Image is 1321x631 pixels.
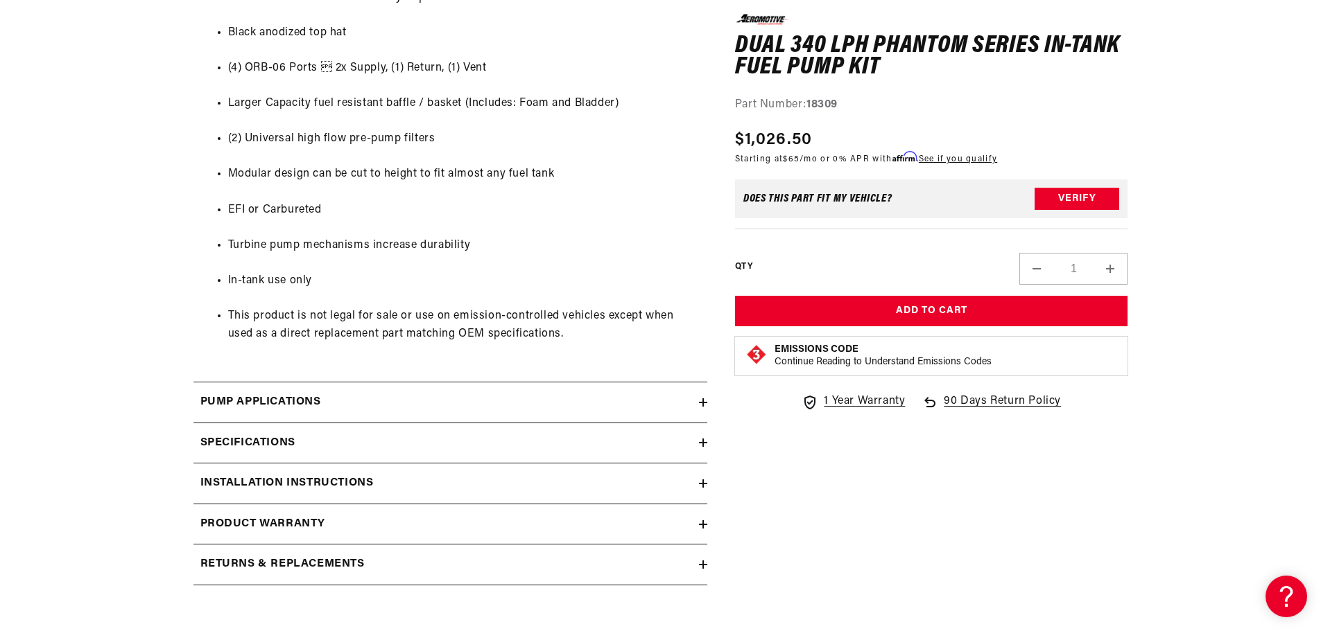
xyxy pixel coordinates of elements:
[735,127,813,152] span: $1,026.50
[228,202,700,220] li: EFI or Carbureted
[228,60,700,78] li: (4) ORB-06 Ports  2x Supply, (1) Return, (1) Vent
[824,393,905,411] span: 1 Year Warranty
[922,393,1061,425] a: 90 Days Return Policy
[1035,188,1119,210] button: Verify
[193,544,707,585] summary: Returns & replacements
[200,474,374,492] h2: Installation Instructions
[228,24,700,42] li: Black anodized top hat
[200,556,365,574] h2: Returns & replacements
[228,166,700,184] li: Modular design can be cut to height to fit almost any fuel tank
[228,130,700,148] li: (2) Universal high flow pre-pump filters
[775,344,858,355] strong: Emissions Code
[735,96,1128,114] div: Part Number:
[806,98,838,109] strong: 18309
[228,237,700,255] li: Turbine pump mechanisms increase durability
[735,296,1128,327] button: Add to Cart
[228,272,700,290] li: In-tank use only
[193,382,707,423] summary: Pump Applications
[735,260,752,272] label: QTY
[193,423,707,463] summary: Specifications
[802,393,905,411] a: 1 Year Warranty
[200,393,321,411] h2: Pump Applications
[783,155,800,163] span: $65
[228,95,700,113] li: Larger Capacity fuel resistant baffle / basket (Includes: Foam and Bladder)
[892,152,917,162] span: Affirm
[228,308,700,343] li: This product is not legal for sale or use on emission-controlled vehicles except when used as a d...
[200,515,326,533] h2: Product warranty
[775,344,992,368] button: Emissions CodeContinue Reading to Understand Emissions Codes
[193,463,707,504] summary: Installation Instructions
[745,344,768,366] img: Emissions code
[193,504,707,544] summary: Product warranty
[735,35,1128,78] h1: Dual 340 LPH Phantom Series In-Tank Fuel Pump Kit
[735,152,997,166] p: Starting at /mo or 0% APR with .
[775,356,992,368] p: Continue Reading to Understand Emissions Codes
[743,193,892,204] div: Does This part fit My vehicle?
[200,434,295,452] h2: Specifications
[919,155,997,163] a: See if you qualify - Learn more about Affirm Financing (opens in modal)
[944,393,1061,425] span: 90 Days Return Policy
